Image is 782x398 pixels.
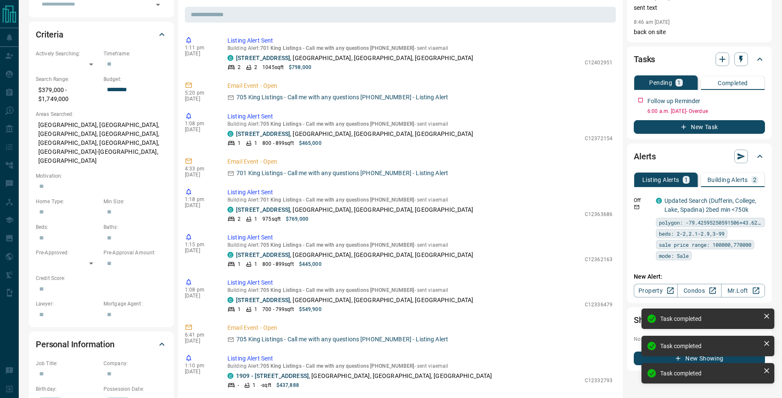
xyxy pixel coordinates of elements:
[238,63,241,71] p: 2
[262,139,293,147] p: 800 - 899 sqft
[659,218,762,227] span: polygon: -79.42595250591506+43.628207332207964,-79.43573720440139+43.65367401381486,-79.399344992...
[753,177,756,183] p: 2
[36,28,63,41] h2: Criteria
[299,306,322,313] p: $549,900
[185,248,215,254] p: [DATE]
[227,121,612,127] p: Building Alert : - sent via email
[185,202,215,208] p: [DATE]
[236,372,492,381] p: , [GEOGRAPHIC_DATA], [GEOGRAPHIC_DATA], [GEOGRAPHIC_DATA]
[634,335,765,343] p: No showings booked
[634,196,651,204] p: Off
[262,306,293,313] p: 700 - 799 sqft
[227,297,233,303] div: condos.ca
[684,177,688,183] p: 1
[634,3,765,12] p: sent text
[185,51,215,57] p: [DATE]
[585,301,612,309] p: C12336479
[227,157,612,166] p: Email Event - Open
[236,297,290,303] a: [STREET_ADDRESS]
[260,197,414,203] span: 701 King Listings - Call me with any questions [PHONE_NUMBER]
[103,75,167,83] p: Budget:
[36,198,99,205] p: Home Type:
[103,249,167,257] p: Pre-Approval Amount:
[585,211,612,218] p: C12363686
[660,370,760,377] div: Task completed
[227,45,612,51] p: Building Alert : - sent via email
[585,377,612,384] p: C12332793
[236,205,474,214] p: , [GEOGRAPHIC_DATA], [GEOGRAPHIC_DATA], [GEOGRAPHIC_DATA]
[254,215,257,223] p: 1
[262,260,293,268] p: 800 - 899 sqft
[236,130,290,137] a: [STREET_ADDRESS]
[634,352,765,365] button: New Showing
[262,63,284,71] p: 1045 sqft
[660,343,760,349] div: Task completed
[185,45,215,51] p: 1:11 pm
[227,197,612,203] p: Building Alert : - sent via email
[236,251,474,260] p: , [GEOGRAPHIC_DATA], [GEOGRAPHIC_DATA], [GEOGRAPHIC_DATA]
[227,188,612,197] p: Listing Alert Sent
[36,118,167,168] p: [GEOGRAPHIC_DATA], [GEOGRAPHIC_DATA], [GEOGRAPHIC_DATA], [GEOGRAPHIC_DATA], [GEOGRAPHIC_DATA], [G...
[36,385,99,393] p: Birthday:
[227,373,233,379] div: condos.ca
[260,363,414,369] span: 705 King Listings - Call me with any questions [PHONE_NUMBER]
[707,177,748,183] p: Building Alerts
[227,55,233,61] div: condos.ca
[236,55,290,61] a: [STREET_ADDRESS]
[36,274,167,282] p: Credit Score:
[634,150,656,163] h2: Alerts
[299,260,322,268] p: $445,000
[227,242,612,248] p: Building Alert : - sent via email
[103,360,167,367] p: Company:
[103,385,167,393] p: Possession Date:
[262,215,281,223] p: 975 sqft
[585,59,612,66] p: C12402951
[634,120,765,134] button: New Task
[634,313,670,327] h2: Showings
[656,198,662,204] div: condos.ca
[227,81,612,90] p: Email Event - Open
[260,287,414,293] span: 705 King Listings - Call me with any questions [PHONE_NUMBER]
[238,381,239,389] p: -
[227,112,612,121] p: Listing Alert Sent
[185,172,215,178] p: [DATE]
[36,75,99,83] p: Search Range:
[185,196,215,202] p: 1:18 pm
[647,107,765,115] p: 6:00 a.m. [DATE] - Overdue
[659,251,689,260] span: mode: Sale
[721,284,765,297] a: Mr.Loft
[634,19,670,25] p: 8:46 am [DATE]
[634,310,765,330] div: Showings
[227,354,612,363] p: Listing Alert Sent
[634,284,678,297] a: Property
[227,207,233,213] div: condos.ca
[664,197,756,213] a: Updated Search (Dufferin, College, Lake, Spadina) 2bed min <750k
[634,146,765,167] div: Alerts
[236,169,448,178] p: 701 King Listings - Call me with any questions [PHONE_NUMBER] - Listing Alert
[185,293,215,299] p: [DATE]
[36,360,99,367] p: Job Title:
[660,315,760,322] div: Task completed
[238,139,241,147] p: 1
[254,63,257,71] p: 2
[227,252,233,258] div: condos.ca
[36,300,99,308] p: Lawyer:
[238,306,241,313] p: 1
[236,335,448,344] p: 705 King Listings - Call me with any questions [PHONE_NUMBER] - Listing Alert
[299,139,322,147] p: $465,000
[236,130,474,138] p: , [GEOGRAPHIC_DATA], [GEOGRAPHIC_DATA], [GEOGRAPHIC_DATA]
[634,204,640,210] svg: Email
[227,323,612,332] p: Email Event - Open
[36,110,167,118] p: Areas Searched:
[227,363,612,369] p: Building Alert : - sent via email
[659,240,751,249] span: sale price range: 100000,770000
[236,206,290,213] a: [STREET_ADDRESS]
[103,198,167,205] p: Min Size:
[634,49,765,69] div: Tasks
[238,260,241,268] p: 1
[185,369,215,375] p: [DATE]
[585,256,612,263] p: C12362163
[253,381,256,389] p: 1
[185,338,215,344] p: [DATE]
[677,80,681,86] p: 1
